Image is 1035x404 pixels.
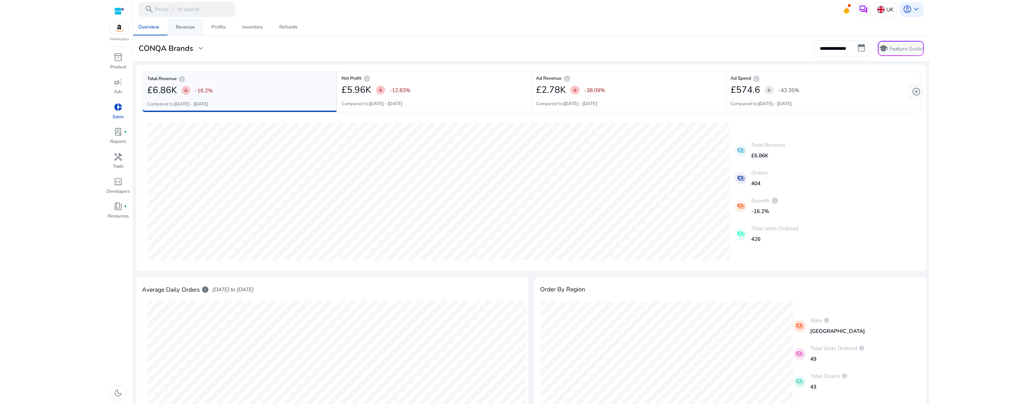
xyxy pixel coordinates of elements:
[912,5,921,14] span: keyboard_arrow_down
[731,85,760,96] h2: £574.6
[114,103,123,112] span: donut_small
[536,85,566,96] h2: £2.78K
[751,235,798,243] p: 426
[889,45,923,53] p: Feature Guide
[536,78,721,79] h6: Ad Revenue
[731,101,792,108] p: Compared to:
[735,145,747,157] mat-icon: payments
[113,163,124,170] p: Tools
[859,345,865,351] span: info
[810,316,865,324] p: State
[114,177,123,186] span: code_blocks
[810,344,865,352] p: Total Units Ordered
[389,86,410,94] p: -12.83%
[572,87,578,93] span: arrow_downward
[175,101,208,107] b: [DATE] - [DATE]
[176,25,195,30] div: Revenue
[106,101,130,126] a: donut_smallSales
[106,201,130,225] a: book_4fiber_manual_recordResources
[110,64,126,71] p: Product
[183,87,189,93] span: arrow_downward
[142,286,209,293] h4: Average Daily Orders
[212,286,253,293] span: [DATE] to [DATE]
[735,200,747,212] mat-icon: payments
[106,126,130,151] a: lab_profilefiber_manual_recordReports
[912,87,921,96] span: add_circle
[377,87,384,93] span: arrow_downward
[886,3,894,15] p: UK
[751,169,768,177] p: Orders
[810,355,865,363] p: 49
[735,228,747,240] mat-icon: payments
[201,286,209,293] span: info
[731,78,915,79] h6: Ad Spend
[113,114,124,121] p: Sales
[242,25,263,30] div: Inventory
[341,78,526,79] h6: Net Profit
[106,188,130,195] p: Developers
[147,85,177,96] h2: £6.86K
[758,101,792,107] b: [DATE] - [DATE]
[147,78,332,80] h6: Total Revenue
[178,75,186,83] span: info
[751,197,778,204] p: Growth
[106,52,130,76] a: inventory_2Product
[196,44,205,53] span: expand_more
[824,317,830,324] span: info
[751,151,785,159] p: £6.86K
[108,213,129,220] p: Resources
[794,376,806,388] mat-icon: payments
[810,327,865,335] p: [GEOGRAPHIC_DATA]
[341,85,371,96] h2: £5.96K
[106,176,130,201] a: code_blocksDevelopers
[109,23,130,34] img: amazon.svg
[879,44,888,53] span: school
[751,207,778,215] p: -16.2%
[909,84,924,99] button: add_circle
[540,286,585,293] h4: Order By Region
[563,101,597,107] b: [DATE] - [DATE]
[114,53,123,62] span: inventory_2
[106,76,130,101] a: campaignAds
[195,87,213,94] p: -16.2%
[771,197,779,204] span: info
[766,87,772,93] span: arrow_downward
[369,101,403,107] b: [DATE] - [DATE]
[114,202,123,211] span: book_4
[584,86,605,94] p: -38.09%
[114,389,123,397] span: dark_mode
[211,25,226,30] div: Profits
[841,373,848,379] span: info
[751,179,768,187] p: 404
[903,5,912,14] span: account_circle
[877,6,885,13] img: uk.svg
[794,320,806,332] mat-icon: payments
[753,75,760,82] span: info
[114,78,123,87] span: campaign
[124,131,127,134] span: fiber_manual_record
[878,41,924,56] button: schoolFeature Guide
[124,205,127,208] span: fiber_manual_record
[363,75,371,82] span: info
[147,101,208,108] p: Compared to:
[735,172,747,184] mat-icon: payments
[536,101,597,108] p: Compared to:
[114,89,122,96] p: Ads
[155,5,199,14] p: Press to search
[114,153,123,161] span: handyman
[778,86,799,94] p: -43.35%
[110,138,126,145] p: Reports
[279,25,298,30] div: Refunds
[114,127,123,136] span: lab_profile
[563,75,571,82] span: info
[751,141,785,149] p: Total Revenue
[794,348,806,360] mat-icon: payments
[145,5,154,14] span: search
[751,224,798,232] p: Total Units Ordered
[139,44,193,53] h3: CONQA Brands
[810,372,848,380] p: Total Orders
[810,383,848,391] p: 43
[106,151,130,176] a: handymanTools
[170,5,176,14] span: /
[341,101,403,108] p: Compared to:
